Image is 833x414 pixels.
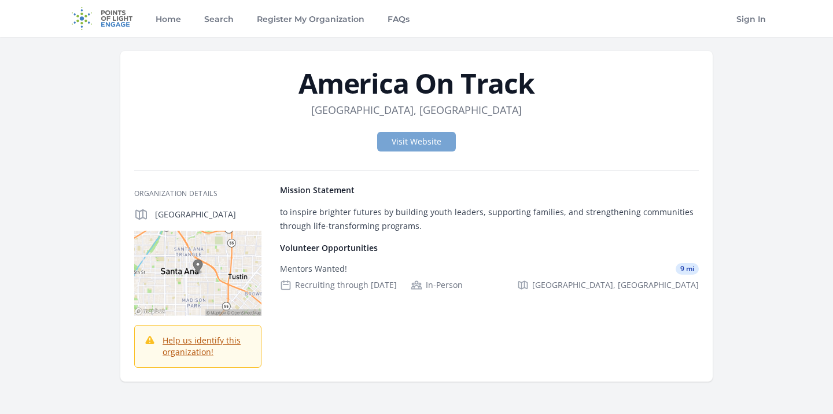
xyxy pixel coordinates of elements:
a: Help us identify this organization! [163,335,241,357]
h4: Mission Statement [280,184,699,196]
p: to inspire brighter futures by building youth leaders, supporting families, and strengthening com... [280,205,699,233]
a: Visit Website [377,132,456,151]
h4: Volunteer Opportunities [280,242,699,254]
dd: [GEOGRAPHIC_DATA], [GEOGRAPHIC_DATA] [311,102,522,118]
img: Map [134,231,261,316]
h3: Organization Details [134,189,261,198]
div: Recruiting through [DATE] [280,279,397,291]
h1: America On Track [134,69,699,97]
a: Mentors Wanted! 9 mi Recruiting through [DATE] In-Person [GEOGRAPHIC_DATA], [GEOGRAPHIC_DATA] [275,254,703,300]
div: Mentors Wanted! [280,263,347,275]
span: [GEOGRAPHIC_DATA], [GEOGRAPHIC_DATA] [532,279,699,291]
span: 9 mi [676,263,699,275]
div: In-Person [411,279,463,291]
p: [GEOGRAPHIC_DATA] [155,209,261,220]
